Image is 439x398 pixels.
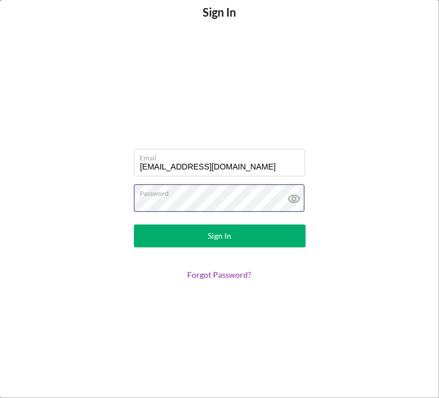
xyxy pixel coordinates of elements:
[188,270,252,279] a: Forgot Password?
[203,6,236,36] h4: Sign In
[134,224,306,247] button: Sign In
[140,149,305,162] label: Email
[208,224,231,247] div: Sign In
[140,185,305,198] label: Password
